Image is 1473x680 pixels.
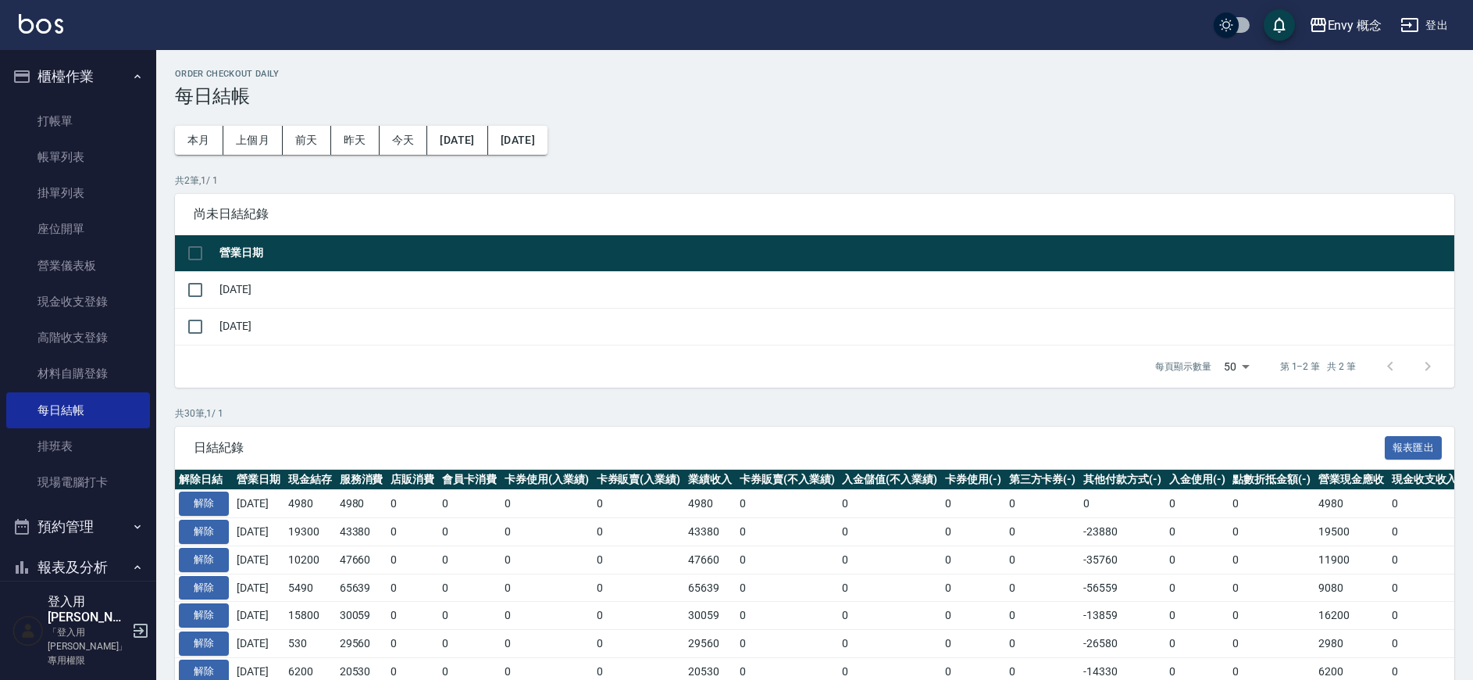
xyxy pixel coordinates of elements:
button: save [1264,9,1295,41]
td: 5490 [284,574,336,602]
button: 報表及分析 [6,547,150,588]
div: 50 [1218,345,1255,388]
td: 0 [1229,602,1314,630]
p: 每頁顯示數量 [1155,360,1211,374]
h2: Order checkout daily [175,69,1454,79]
button: 上個月 [223,126,283,155]
td: 0 [501,630,593,658]
a: 帳單列表 [6,139,150,175]
td: 0 [387,574,438,602]
td: 0 [736,518,839,546]
th: 營業日期 [233,470,284,490]
td: 10200 [284,546,336,574]
button: 解除 [179,603,229,628]
p: 「登入用[PERSON_NAME]」專用權限 [48,625,127,667]
button: 登出 [1394,11,1454,40]
td: [DATE] [233,518,284,546]
a: 材料自購登錄 [6,356,150,392]
button: 解除 [179,548,229,572]
td: -13859 [1079,602,1165,630]
th: 現金收支收入 [1388,470,1461,490]
span: 尚未日結紀錄 [194,206,1436,222]
th: 卡券販賣(不入業績) [736,470,839,490]
td: 0 [1229,630,1314,658]
p: 第 1–2 筆 共 2 筆 [1280,360,1356,374]
button: 解除 [179,492,229,516]
td: 30059 [684,602,736,630]
td: 0 [1165,574,1229,602]
td: 0 [1005,602,1080,630]
td: 0 [1165,630,1229,658]
td: 9080 [1314,574,1388,602]
td: 0 [1229,574,1314,602]
button: 解除 [179,520,229,544]
td: 0 [838,602,941,630]
td: 0 [1229,518,1314,546]
td: 16200 [1314,602,1388,630]
td: 0 [593,574,685,602]
td: 0 [438,546,501,574]
td: 0 [1005,490,1080,518]
td: 0 [736,490,839,518]
th: 現金結存 [284,470,336,490]
td: 0 [1165,490,1229,518]
td: 0 [736,546,839,574]
button: 今天 [380,126,428,155]
td: -26580 [1079,630,1165,658]
a: 營業儀表板 [6,248,150,284]
td: 43380 [684,518,736,546]
td: [DATE] [216,271,1454,308]
h3: 每日結帳 [175,85,1454,107]
td: 0 [387,518,438,546]
th: 店販消費 [387,470,438,490]
td: 4980 [684,490,736,518]
th: 會員卡消費 [438,470,501,490]
td: 0 [501,518,593,546]
td: 0 [1388,546,1461,574]
td: 0 [593,490,685,518]
td: 0 [838,630,941,658]
td: 0 [387,630,438,658]
td: 47660 [336,546,387,574]
td: 0 [501,574,593,602]
div: Envy 概念 [1328,16,1382,35]
td: 0 [387,490,438,518]
td: 0 [736,602,839,630]
td: 19500 [1314,518,1388,546]
a: 現場電腦打卡 [6,464,150,500]
td: 65639 [336,574,387,602]
a: 每日結帳 [6,392,150,428]
td: 0 [1005,546,1080,574]
td: 15800 [284,602,336,630]
button: 本月 [175,126,223,155]
th: 入金儲值(不入業績) [838,470,941,490]
button: 櫃檯作業 [6,56,150,97]
td: 0 [838,546,941,574]
td: 0 [941,602,1005,630]
td: 0 [387,602,438,630]
td: 4980 [284,490,336,518]
th: 點數折抵金額(-) [1229,470,1314,490]
td: 0 [593,518,685,546]
th: 營業現金應收 [1314,470,1388,490]
th: 第三方卡券(-) [1005,470,1080,490]
td: 530 [284,630,336,658]
td: 0 [736,574,839,602]
td: 0 [1388,630,1461,658]
td: [DATE] [233,630,284,658]
td: 0 [438,630,501,658]
td: 0 [438,574,501,602]
td: 0 [1005,518,1080,546]
a: 打帳單 [6,103,150,139]
td: 0 [438,518,501,546]
td: -23880 [1079,518,1165,546]
td: 47660 [684,546,736,574]
a: 排班表 [6,428,150,464]
button: 昨天 [331,126,380,155]
button: 報表匯出 [1385,436,1443,460]
td: 0 [1165,602,1229,630]
td: 0 [1005,630,1080,658]
td: 0 [736,630,839,658]
th: 業績收入 [684,470,736,490]
h5: 登入用[PERSON_NAME] [48,594,127,625]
